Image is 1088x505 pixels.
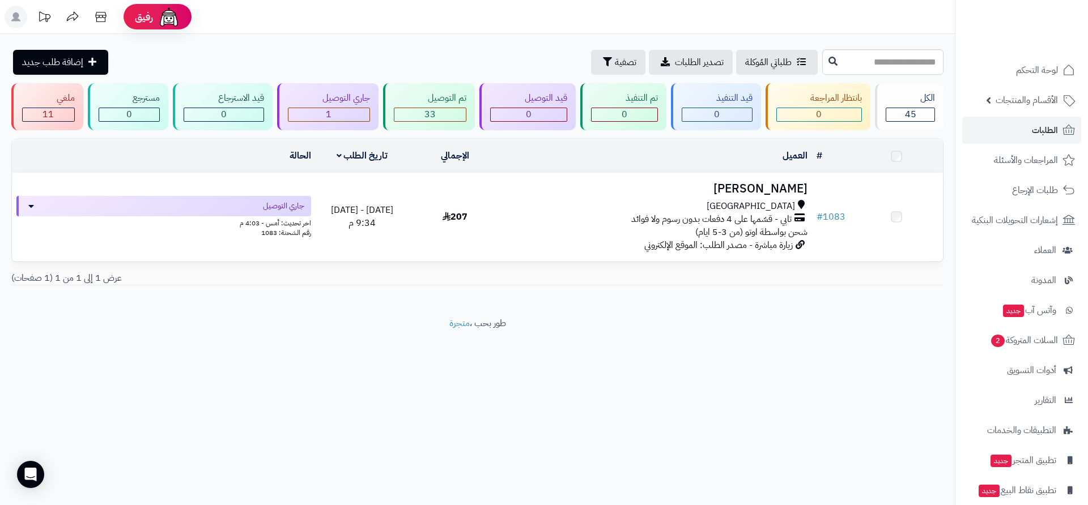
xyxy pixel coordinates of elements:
span: جديد [979,485,1000,497]
span: التقارير [1035,392,1056,408]
div: قيد التوصيل [490,92,567,105]
span: التطبيقات والخدمات [987,422,1056,438]
span: تصدير الطلبات [675,55,724,69]
span: شحن بواسطة اوتو (من 3-5 ايام) [695,225,807,239]
a: تاريخ الطلب [337,149,388,162]
span: تطبيق نقاط البيع [977,482,1056,498]
a: تطبيق المتجرجديد [962,447,1081,474]
span: رقم الشحنة: 1083 [261,228,311,238]
span: 2 [991,335,1005,347]
span: تصفية [615,55,636,69]
span: # [817,210,823,224]
div: 0 [592,108,657,121]
span: 0 [126,108,132,121]
span: الطلبات [1032,122,1058,138]
div: 0 [682,108,752,121]
a: وآتس آبجديد [962,297,1081,324]
div: 33 [394,108,466,121]
div: عرض 1 إلى 1 من 1 (1 صفحات) [3,272,478,285]
a: المدونة [962,267,1081,294]
div: 0 [777,108,862,121]
a: العميل [783,149,807,162]
a: تحديثات المنصة [30,6,58,31]
a: قيد التنفيذ 0 [669,83,763,130]
a: تم التنفيذ 0 [578,83,669,130]
a: تم التوصيل 33 [381,83,478,130]
span: المدونة [1031,272,1056,288]
div: ملغي [22,92,75,105]
div: مسترجع [99,92,160,105]
span: [GEOGRAPHIC_DATA] [707,200,795,213]
span: 0 [221,108,227,121]
div: الكل [886,92,935,105]
div: تم التوصيل [394,92,467,105]
div: تم التنفيذ [591,92,658,105]
a: الإجمالي [441,149,469,162]
a: تطبيق نقاط البيعجديد [962,477,1081,504]
span: جديد [991,455,1011,467]
a: المراجعات والأسئلة [962,147,1081,174]
a: إضافة طلب جديد [13,50,108,75]
span: السلات المتروكة [990,332,1058,348]
span: جاري التوصيل [263,200,304,212]
a: تصدير الطلبات [649,50,733,75]
span: زيارة مباشرة - مصدر الطلب: الموقع الإلكتروني [644,238,793,252]
span: 1 [326,108,331,121]
a: طلبات الإرجاع [962,177,1081,204]
a: لوحة التحكم [962,57,1081,84]
span: [DATE] - [DATE] 9:34 م [331,203,393,230]
div: 0 [491,108,567,121]
img: ai-face.png [158,6,180,28]
div: قيد التنفيذ [682,92,753,105]
div: جاري التوصيل [288,92,370,105]
a: # [817,149,822,162]
span: طلباتي المُوكلة [745,55,792,69]
span: 11 [42,108,54,121]
span: رفيق [135,10,153,24]
span: 45 [905,108,916,121]
a: السلات المتروكة2 [962,327,1081,354]
a: طلباتي المُوكلة [736,50,818,75]
a: الكل45 [873,83,946,130]
span: تطبيق المتجر [989,452,1056,468]
span: إضافة طلب جديد [22,55,83,69]
span: لوحة التحكم [1016,62,1058,78]
a: #1083 [817,210,845,224]
a: إشعارات التحويلات البنكية [962,207,1081,234]
span: جديد [1003,305,1024,317]
a: العملاء [962,237,1081,264]
div: 11 [23,108,74,121]
a: التقارير [962,387,1081,414]
span: 207 [443,210,467,224]
a: التطبيقات والخدمات [962,417,1081,444]
div: قيد الاسترجاع [184,92,264,105]
a: بانتظار المراجعة 0 [763,83,873,130]
span: تابي - قسّمها على 4 دفعات بدون رسوم ولا فوائد [631,213,792,226]
a: متجرة [449,316,470,330]
span: العملاء [1034,242,1056,258]
span: وآتس آب [1002,302,1056,318]
a: ملغي 11 [9,83,86,130]
a: جاري التوصيل 1 [275,83,381,130]
span: 0 [714,108,720,121]
span: 0 [816,108,822,121]
div: 0 [99,108,160,121]
a: قيد التوصيل 0 [477,83,578,130]
span: 0 [526,108,532,121]
a: أدوات التسويق [962,357,1081,384]
span: إشعارات التحويلات البنكية [972,212,1058,228]
div: 0 [184,108,263,121]
div: Open Intercom Messenger [17,461,44,488]
span: المراجعات والأسئلة [994,152,1058,168]
span: الأقسام والمنتجات [996,92,1058,108]
span: طلبات الإرجاع [1012,182,1058,198]
a: مسترجع 0 [86,83,171,130]
a: قيد الاسترجاع 0 [171,83,275,130]
h3: [PERSON_NAME] [507,182,807,195]
a: الحالة [290,149,311,162]
div: بانتظار المراجعة [776,92,862,105]
button: تصفية [591,50,645,75]
span: 0 [622,108,627,121]
div: 1 [288,108,369,121]
span: أدوات التسويق [1007,362,1056,378]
